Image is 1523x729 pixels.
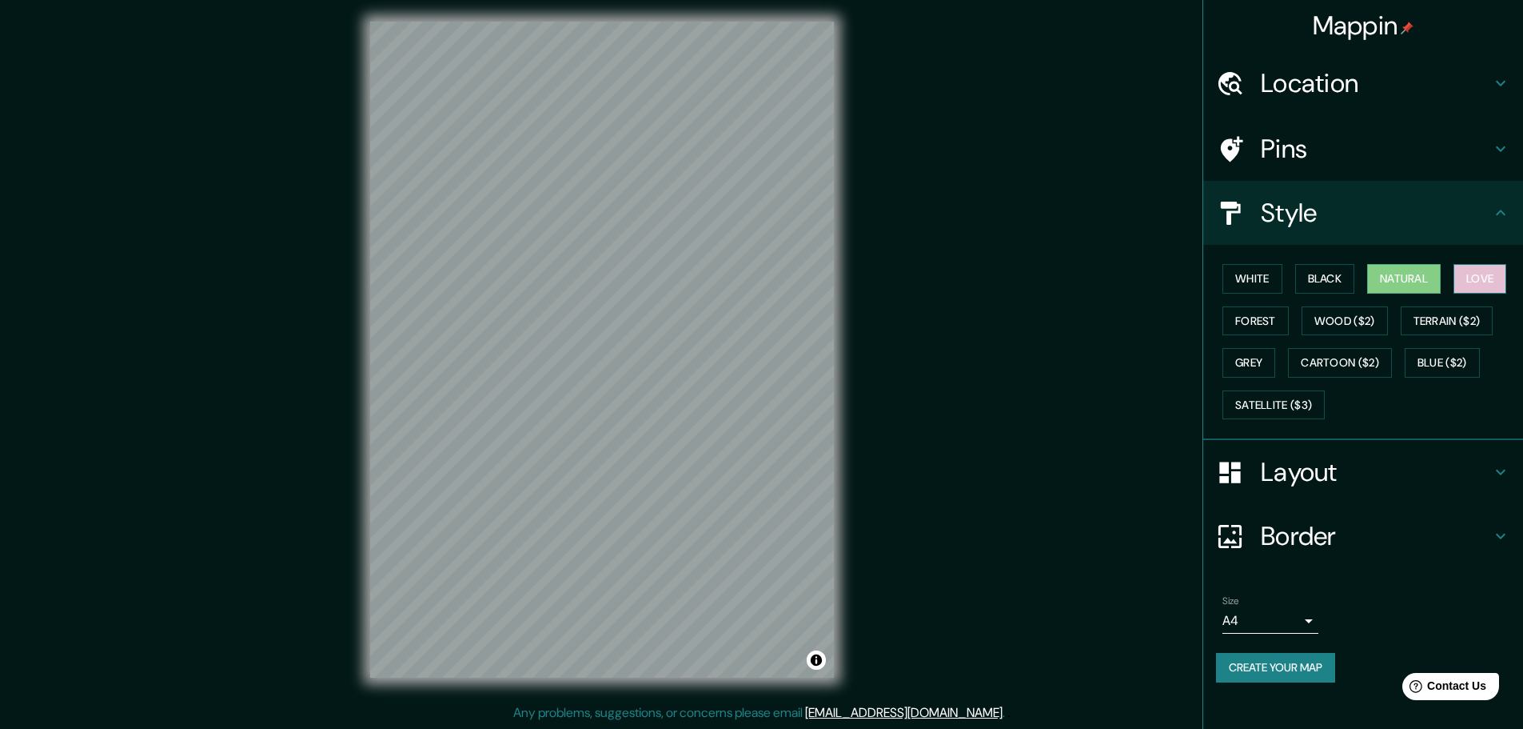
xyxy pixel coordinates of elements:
[1222,264,1282,294] button: White
[1222,348,1275,378] button: Grey
[1222,608,1318,634] div: A4
[370,22,834,678] canvas: Map
[1216,653,1335,683] button: Create your map
[1288,348,1392,378] button: Cartoon ($2)
[1203,51,1523,115] div: Location
[1405,348,1480,378] button: Blue ($2)
[1302,306,1388,336] button: Wood ($2)
[1401,306,1493,336] button: Terrain ($2)
[1222,391,1325,420] button: Satellite ($3)
[1381,667,1505,711] iframe: Help widget launcher
[1261,133,1491,165] h4: Pins
[1222,306,1289,336] button: Forest
[1261,456,1491,488] h4: Layout
[1203,117,1523,181] div: Pins
[1261,67,1491,99] h4: Location
[1453,264,1506,294] button: Love
[1203,440,1523,504] div: Layout
[807,651,826,670] button: Toggle attribution
[1222,595,1239,608] label: Size
[1313,10,1414,42] h4: Mappin
[1203,181,1523,245] div: Style
[1295,264,1355,294] button: Black
[1007,703,1011,723] div: .
[1005,703,1007,723] div: .
[1261,520,1491,552] h4: Border
[1401,22,1413,34] img: pin-icon.png
[1203,504,1523,568] div: Border
[513,703,1005,723] p: Any problems, suggestions, or concerns please email .
[1367,264,1441,294] button: Natural
[1261,197,1491,229] h4: Style
[805,704,1003,721] a: [EMAIL_ADDRESS][DOMAIN_NAME]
